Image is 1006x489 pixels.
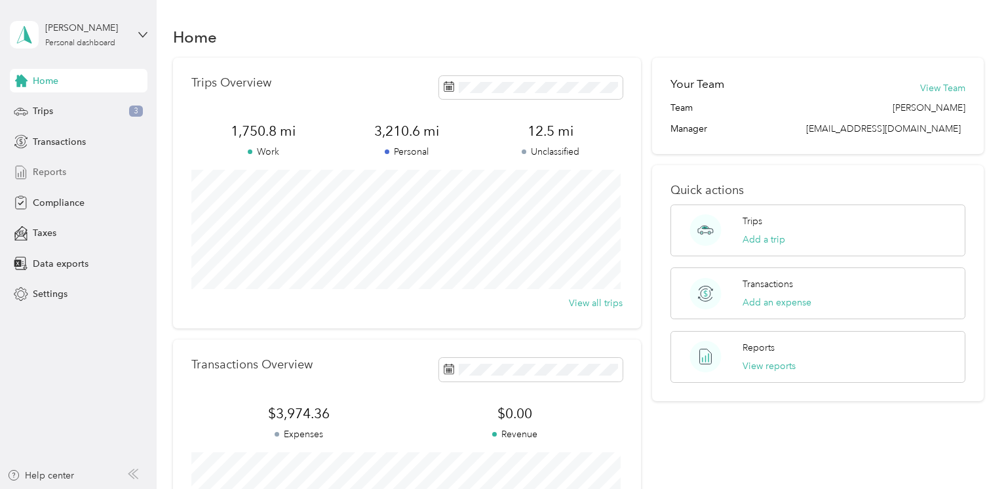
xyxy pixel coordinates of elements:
[670,76,724,92] h2: Your Team
[33,257,88,271] span: Data exports
[191,76,271,90] p: Trips Overview
[407,427,623,441] p: Revenue
[670,101,693,115] span: Team
[743,359,796,373] button: View reports
[569,296,623,310] button: View all trips
[670,184,965,197] p: Quick actions
[33,74,58,88] span: Home
[45,39,115,47] div: Personal dashboard
[670,122,707,136] span: Manager
[33,196,85,210] span: Compliance
[743,233,785,246] button: Add a trip
[743,296,811,309] button: Add an expense
[743,341,775,355] p: Reports
[479,145,623,159] p: Unclassified
[920,81,965,95] button: View Team
[33,104,53,118] span: Trips
[479,122,623,140] span: 12.5 mi
[191,122,335,140] span: 1,750.8 mi
[335,122,478,140] span: 3,210.6 mi
[191,145,335,159] p: Work
[173,30,217,44] h1: Home
[33,165,66,179] span: Reports
[7,469,74,482] button: Help center
[191,358,313,372] p: Transactions Overview
[191,427,407,441] p: Expenses
[33,287,68,301] span: Settings
[33,226,56,240] span: Taxes
[335,145,478,159] p: Personal
[743,214,762,228] p: Trips
[743,277,793,291] p: Transactions
[33,135,86,149] span: Transactions
[806,123,961,134] span: [EMAIL_ADDRESS][DOMAIN_NAME]
[45,21,127,35] div: [PERSON_NAME]
[933,416,1006,489] iframe: Everlance-gr Chat Button Frame
[191,404,407,423] span: $3,974.36
[893,101,965,115] span: [PERSON_NAME]
[407,404,623,423] span: $0.00
[129,106,143,117] span: 3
